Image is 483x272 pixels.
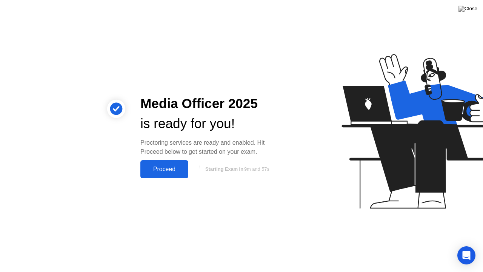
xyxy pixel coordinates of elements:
img: Close [458,6,477,12]
div: Media Officer 2025 [140,94,281,114]
span: 9m and 57s [244,166,269,172]
div: Proctoring services are ready and enabled. Hit Proceed below to get started on your exam. [140,138,281,156]
button: Starting Exam in9m and 57s [192,162,281,176]
div: Proceed [143,166,186,173]
div: Open Intercom Messenger [457,246,475,264]
div: is ready for you! [140,114,281,134]
button: Proceed [140,160,188,178]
